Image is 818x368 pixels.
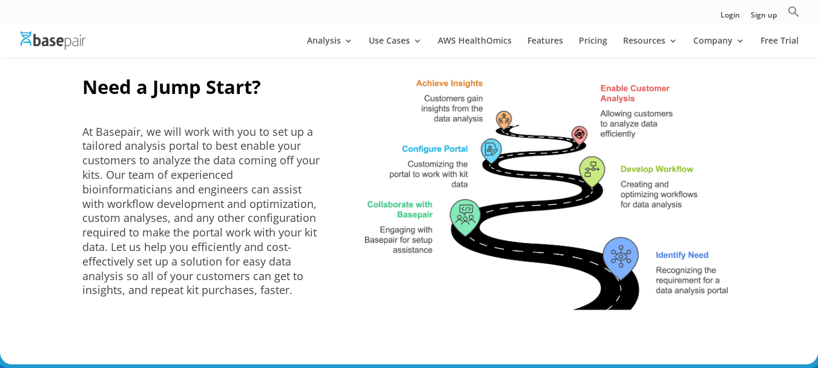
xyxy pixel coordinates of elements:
a: Use Cases [369,36,422,57]
span: At Basepair, we will work with you to set up a tailored analysis portal to best enable your custo... [82,124,320,298]
a: AWS HealthOmics [438,36,512,57]
img: napkin-selection (34) [358,73,736,315]
a: Sign up [751,12,777,24]
a: Pricing [579,36,607,57]
svg: Search [788,5,800,18]
img: Basepair [21,32,85,49]
a: Company [693,36,745,57]
iframe: Drift Widget Chat Controller [757,307,803,353]
a: Analysis [307,36,353,57]
a: Resources [623,36,678,57]
strong: Need a Jump Start? [82,74,261,99]
a: Login [721,12,740,24]
a: Search Icon Link [788,5,800,24]
a: Features [527,36,563,57]
a: Free Trial [760,36,799,57]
